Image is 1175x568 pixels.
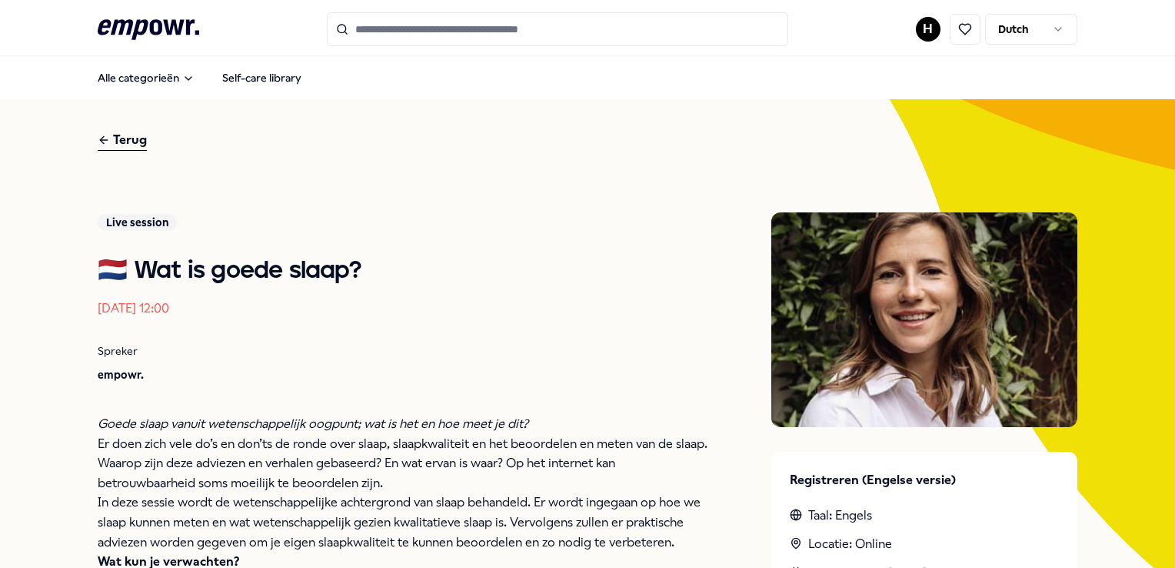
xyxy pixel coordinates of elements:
div: Live session [98,214,177,231]
div: Locatie: Online [790,534,1059,554]
p: Registreren (Engelse versie) [790,470,1059,490]
p: Spreker [98,342,710,359]
input: Search for products, categories or subcategories [327,12,788,46]
em: Goede slaap vanuit wetenschappelijk oogpunt; wat is het en hoe meet je dit? [98,416,528,431]
p: empowr. [98,366,710,383]
time: [DATE] 12:00 [98,301,169,316]
button: Alle categorieën [85,62,207,93]
div: Terug [98,130,147,151]
div: Taal: Engels [790,506,1059,526]
p: Er doen zich vele do’s en don’ts de ronde over slaap, slaapkwaliteit en het beoordelen en meten v... [98,434,710,493]
img: Presenter image [771,212,1077,428]
p: In deze sessie wordt de wetenschappelijke achtergrond van slaap behandeld. Er wordt ingegaan op h... [98,493,710,552]
button: H [916,17,940,42]
h1: 🇳🇱 Wat is goede slaap? [98,256,710,286]
nav: Main [85,62,314,93]
a: Self-care library [210,62,314,93]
